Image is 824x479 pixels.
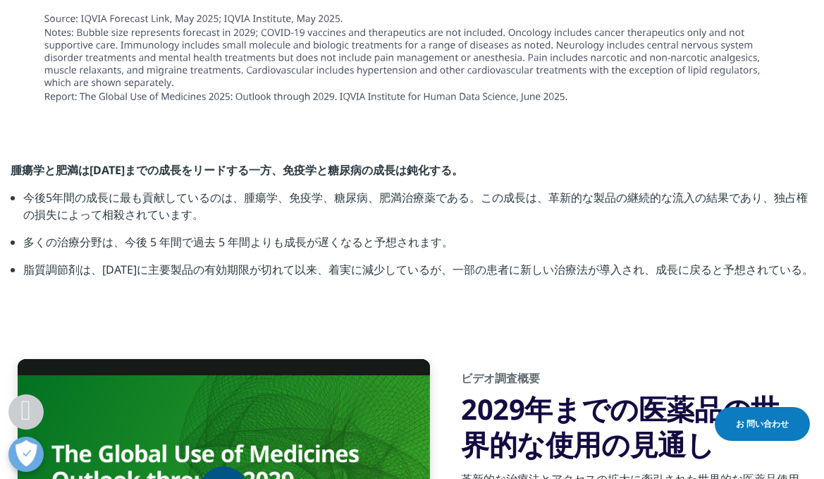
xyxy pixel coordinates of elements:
[461,370,803,392] h2: ビデオ調査概要
[23,189,813,234] li: 今後5年間の成長に最も貢献しているのは、腫瘍学、免疫学、糖尿病、肥満治療薬である。この成長は、革新的な製品の継続的な流入の結果であり、独占権の損失によって相殺されています。
[715,407,810,441] a: お 問い合わせ
[11,162,463,178] strong: 腫瘍学と肥満は[DATE]までの成長をリードする一方、免疫学と糖尿病の成長は鈍化する。
[461,392,803,462] h3: 2029年までの医薬品の世界的な使用の見通し
[23,234,813,261] li: 多くの治療分野は、今後 5 年間で過去 5 年間よりも成長が遅くなると予想されます。
[736,418,789,430] span: お 問い合わせ
[23,261,813,289] li: 脂質調節剤は、[DATE]に主要製品の有効期限が切れて以来、着実に減少しているが、一部の患者に新しい治療法が導入され、成長に戻ると予想されている。
[8,437,44,472] button: 優先設定センターを開く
